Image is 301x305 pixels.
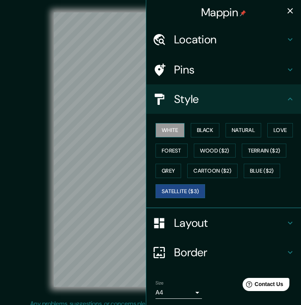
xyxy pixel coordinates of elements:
button: Blue ($2) [244,164,280,178]
button: Wood ($2) [194,144,236,158]
button: Terrain ($2) [242,144,287,158]
div: Pins [146,55,301,84]
label: Size [156,280,164,286]
button: Satellite ($3) [156,184,205,199]
h4: Location [174,33,286,46]
div: Layout [146,208,301,238]
canvas: Map [54,12,248,287]
h4: Style [174,92,286,106]
button: Grey [156,164,181,178]
button: Black [191,123,220,137]
div: Border [146,238,301,267]
button: Love [267,123,293,137]
div: Location [146,25,301,54]
button: Forest [156,144,188,158]
h4: Mappin [201,5,246,19]
div: Style [146,84,301,114]
button: Natural [226,123,261,137]
button: White [156,123,185,137]
button: Cartoon ($2) [187,164,238,178]
h4: Layout [174,216,286,230]
div: A4 [156,286,202,299]
h4: Pins [174,63,286,77]
iframe: Help widget launcher [232,275,292,296]
h4: Border [174,245,286,259]
img: pin-icon.png [240,10,246,16]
